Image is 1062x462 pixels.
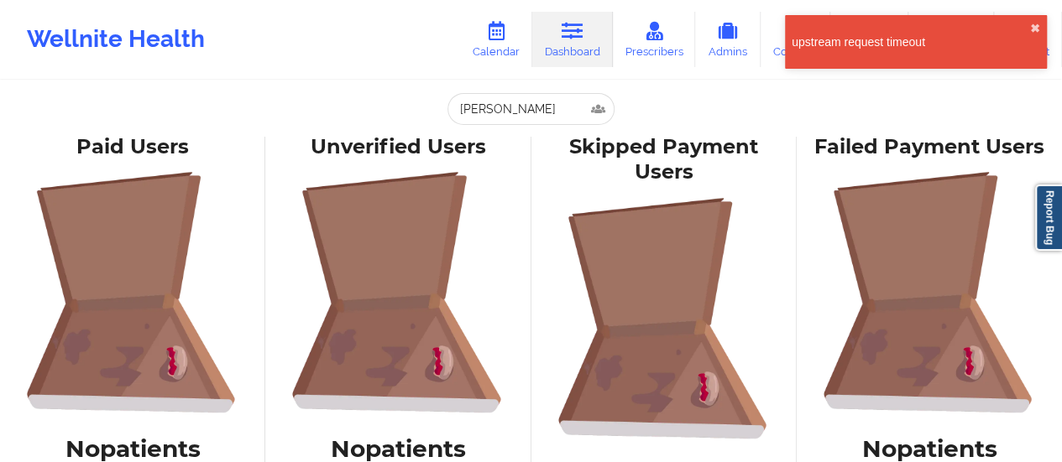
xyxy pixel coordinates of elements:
[460,12,532,67] a: Calendar
[1035,184,1062,251] a: Report Bug
[543,197,785,439] img: foRBiVDZMKwAAAAASUVORK5CYII=
[532,12,613,67] a: Dashboard
[613,12,696,67] a: Prescribers
[543,134,785,186] div: Skipped Payment Users
[808,134,1050,160] div: Failed Payment Users
[792,34,1030,50] div: upstream request timeout
[277,171,519,413] img: foRBiVDZMKwAAAAASUVORK5CYII=
[695,12,761,67] a: Admins
[12,171,254,413] img: foRBiVDZMKwAAAAASUVORK5CYII=
[761,12,830,67] a: Coaches
[808,171,1050,413] img: foRBiVDZMKwAAAAASUVORK5CYII=
[277,134,519,160] div: Unverified Users
[1030,22,1040,35] button: close
[12,134,254,160] div: Paid Users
